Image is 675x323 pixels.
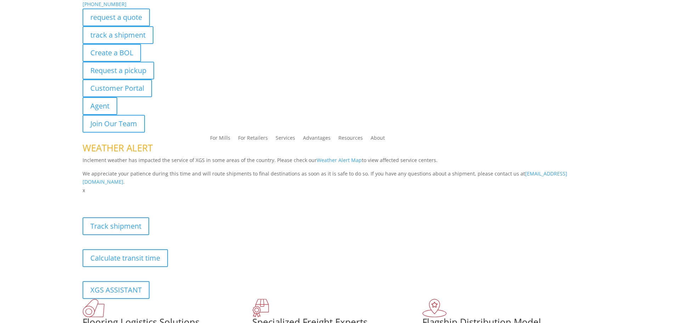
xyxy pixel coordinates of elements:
a: About [371,135,385,143]
a: Track shipment [83,217,149,235]
p: We appreciate your patience during this time and will route shipments to final destinations as so... [83,169,593,186]
a: [PHONE_NUMBER] [83,1,126,7]
b: Visibility, transparency, and control for your entire supply chain. [83,196,241,202]
img: xgs-icon-focused-on-flooring-red [252,299,269,317]
a: XGS ASSISTANT [83,281,150,299]
a: Request a pickup [83,62,154,79]
a: Services [276,135,295,143]
img: xgs-icon-flagship-distribution-model-red [422,299,447,317]
a: Calculate transit time [83,249,168,267]
a: Create a BOL [83,44,141,62]
a: Join Our Team [83,115,145,133]
p: x [83,186,593,195]
a: For Mills [210,135,230,143]
a: Advantages [303,135,331,143]
a: request a quote [83,9,150,26]
a: track a shipment [83,26,153,44]
a: Customer Portal [83,79,152,97]
a: Agent [83,97,117,115]
a: Resources [338,135,363,143]
span: WEATHER ALERT [83,141,153,154]
p: Inclement weather has impacted the service of XGS in some areas of the country. Please check our ... [83,156,593,169]
a: For Retailers [238,135,268,143]
img: xgs-icon-total-supply-chain-intelligence-red [83,299,105,317]
a: Weather Alert Map [317,157,362,163]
